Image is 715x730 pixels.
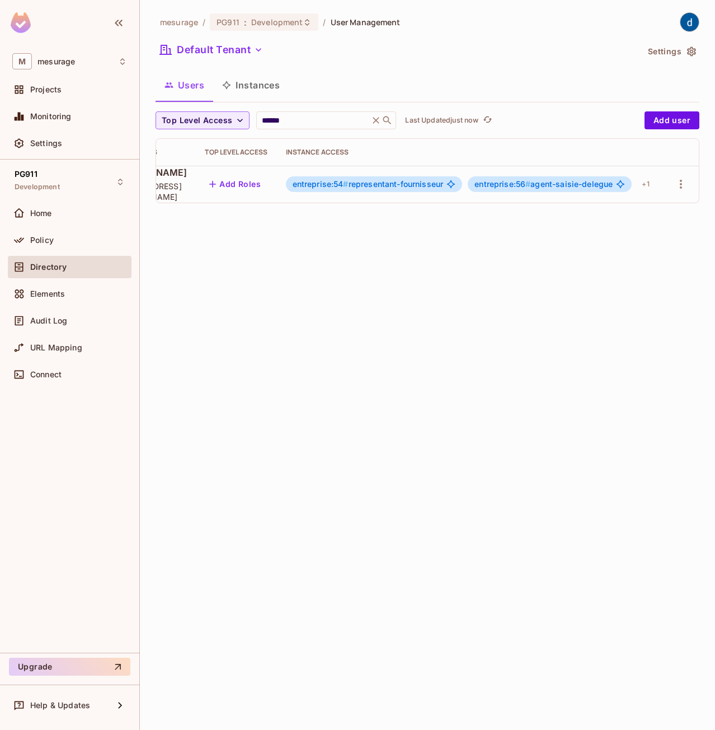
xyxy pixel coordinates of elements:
span: Directory [30,263,67,272]
span: entreprise:54 [293,179,349,189]
span: M [12,53,32,69]
div: + 1 [637,175,653,193]
span: PG911 [217,17,239,27]
span: # [343,179,348,189]
button: Default Tenant [156,41,267,59]
span: : [243,18,247,27]
p: Last Updated just now [405,116,478,125]
span: Connect [30,370,62,379]
span: representant-fournisseur [293,180,444,189]
li: / [323,17,326,27]
span: Workspace: mesurage [37,57,75,66]
button: Top Level Access [156,111,250,129]
div: Instance Access [286,148,654,157]
span: Settings [30,139,62,148]
button: Instances [213,71,289,99]
span: agent-saisie-delegue [474,180,613,189]
button: Settings [643,43,699,60]
span: Development [15,182,60,191]
span: Help & Updates [30,701,90,710]
span: the active workspace [160,17,198,27]
img: SReyMgAAAABJRU5ErkJggg== [11,12,31,33]
span: Policy [30,236,54,245]
button: Upgrade [9,658,130,676]
div: Top Level Access [205,148,267,157]
button: Add user [645,111,699,129]
button: Users [156,71,213,99]
button: refresh [481,114,494,127]
span: Development [251,17,303,27]
span: Audit Log [30,316,67,325]
span: User Management [331,17,401,27]
span: Top Level Access [162,114,232,128]
span: entreprise:56 [474,179,530,189]
span: Projects [30,85,62,94]
span: PG911 [15,170,37,179]
span: # [525,179,530,189]
button: Add Roles [205,175,265,193]
span: Monitoring [30,112,72,121]
span: Click to refresh data [478,114,494,127]
span: URL Mapping [30,343,82,352]
li: / [203,17,205,27]
span: refresh [483,115,492,126]
img: dev 911gcl [680,13,699,31]
span: Home [30,209,52,218]
span: Elements [30,289,65,298]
